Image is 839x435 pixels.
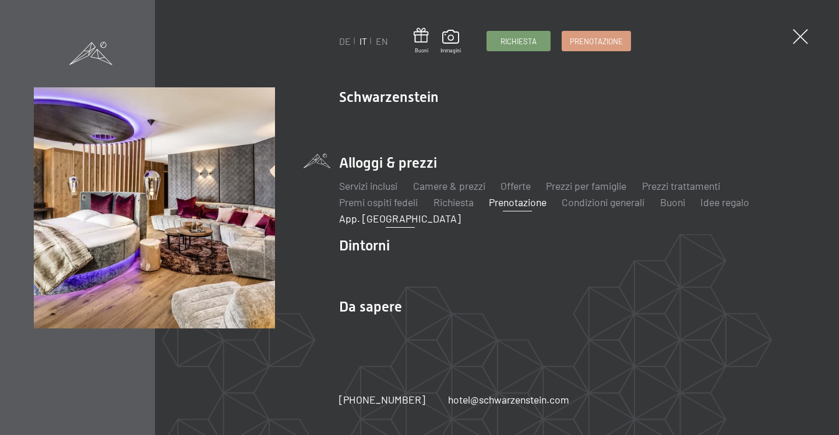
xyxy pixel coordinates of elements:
a: Buoni [414,28,429,54]
a: Idee regalo [700,196,749,208]
a: Immagini [440,30,461,54]
a: Premi ospiti fedeli [339,196,418,208]
a: Prezzi trattamenti [642,179,720,192]
span: Prenotazione [570,36,623,47]
a: Richiesta [433,196,474,208]
a: Prenotazione [562,31,630,51]
a: Condizioni generali [562,196,644,208]
a: DE [339,36,351,47]
a: Prenotazione [489,196,547,208]
a: Camere & prezzi [413,179,485,192]
a: Richiesta [487,31,550,51]
a: Buoni [660,196,685,208]
a: hotel@schwarzenstein.com [448,392,569,407]
span: Immagini [440,47,461,54]
span: Richiesta [500,36,537,47]
a: App. [GEOGRAPHIC_DATA] [339,212,461,225]
a: Prezzi per famiglie [546,179,626,192]
a: Servizi inclusi [339,179,397,192]
a: IT [359,36,367,47]
span: Buoni [414,47,429,54]
a: Offerte [500,179,531,192]
a: [PHONE_NUMBER] [339,392,425,407]
span: [PHONE_NUMBER] [339,393,425,406]
a: EN [376,36,388,47]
